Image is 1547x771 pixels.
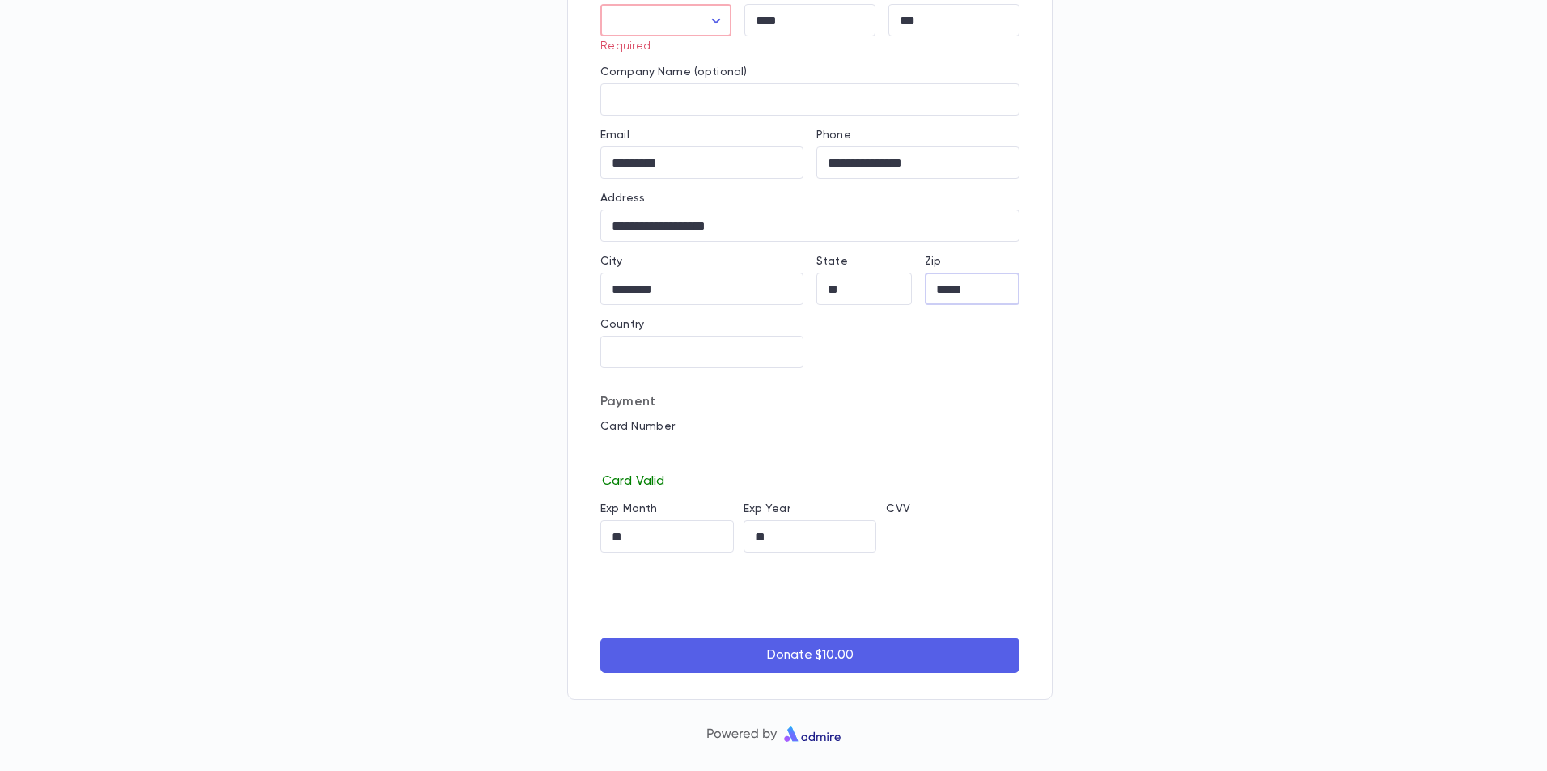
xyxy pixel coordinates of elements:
label: City [600,255,623,268]
p: Card Number [600,420,1019,433]
label: Zip [925,255,941,268]
label: State [816,255,848,268]
label: Phone [816,129,851,142]
label: Exp Month [600,502,657,515]
label: Country [600,318,644,331]
p: Required [600,40,720,53]
iframe: card [600,438,1019,470]
label: Exp Year [744,502,790,515]
label: Address [600,192,645,205]
iframe: cvv [886,520,1019,553]
p: Payment [600,394,1019,410]
p: CVV [886,502,1019,515]
label: Company Name (optional) [600,66,747,78]
div: ​ [600,5,731,36]
p: Card Valid [600,470,1019,489]
button: Donate $10.00 [600,638,1019,673]
label: Email [600,129,629,142]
